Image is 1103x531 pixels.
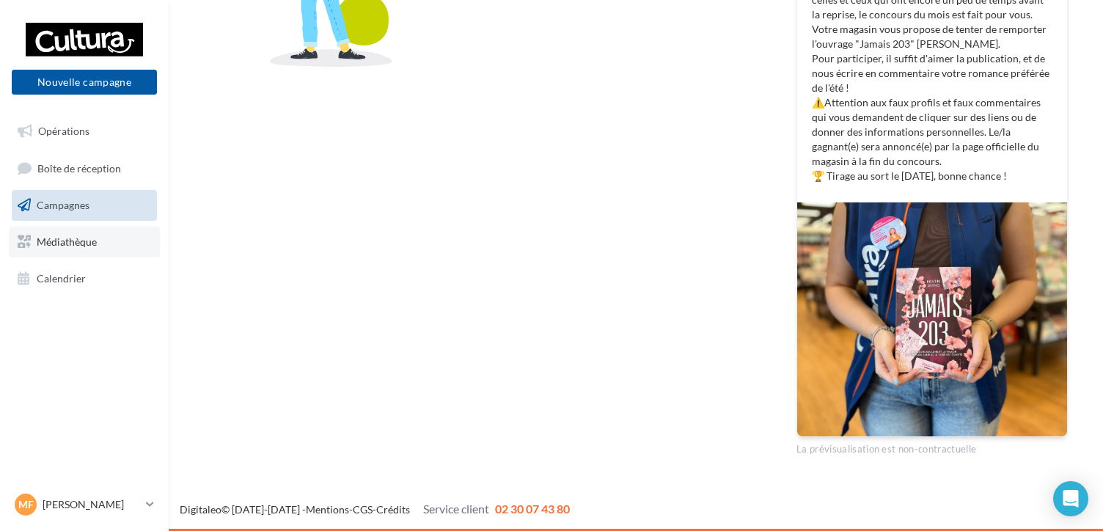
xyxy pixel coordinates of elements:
a: Crédits [376,503,410,516]
div: La prévisualisation est non-contractuelle [796,437,1068,456]
span: MF [18,497,34,512]
button: Nouvelle campagne [12,70,157,95]
a: Campagnes [9,190,160,221]
a: Boîte de réception [9,153,160,184]
span: Calendrier [37,271,86,284]
span: Campagnes [37,199,89,211]
span: 02 30 07 43 80 [495,502,570,516]
a: Calendrier [9,263,160,294]
a: MF [PERSON_NAME] [12,491,157,519]
span: Boîte de réception [37,161,121,174]
p: [PERSON_NAME] [43,497,140,512]
a: Digitaleo [180,503,221,516]
a: CGS [353,503,373,516]
a: Opérations [9,116,160,147]
span: © [DATE]-[DATE] - - - [180,503,570,516]
a: Médiathèque [9,227,160,257]
span: Service client [423,502,489,516]
span: Médiathèque [37,235,97,248]
span: Opérations [38,125,89,137]
a: Mentions [306,503,349,516]
div: Open Intercom Messenger [1053,481,1088,516]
